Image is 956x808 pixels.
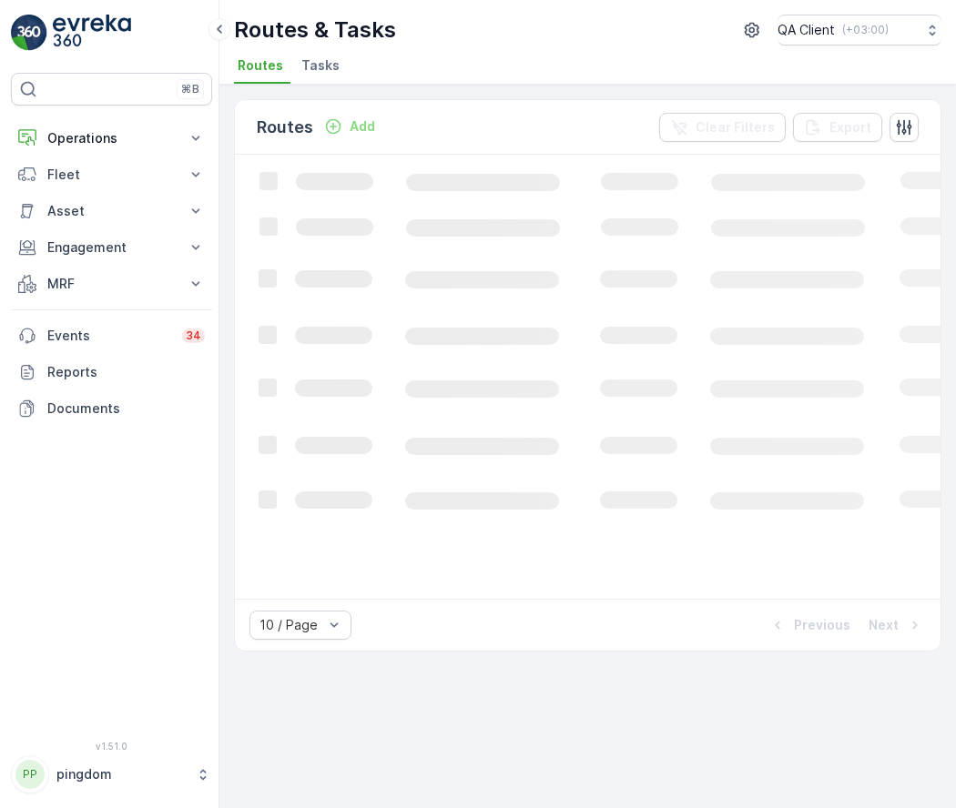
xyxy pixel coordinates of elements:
p: Clear Filters [696,118,775,136]
p: Previous [794,616,850,634]
a: Documents [11,390,212,427]
span: v 1.51.0 [11,741,212,752]
p: Operations [47,129,176,147]
button: QA Client(+03:00) [778,15,941,45]
button: Clear Filters [659,113,786,142]
p: Add [350,117,375,136]
p: Fleet [47,166,176,184]
button: Export [793,113,882,142]
p: QA Client [778,21,835,39]
p: ⌘B [181,82,199,96]
button: PPpingdom [11,755,212,793]
button: Fleet [11,157,212,193]
a: Reports [11,354,212,390]
p: pingdom [56,765,187,783]
span: Tasks [301,56,340,75]
button: Asset [11,193,212,229]
button: Add [317,116,382,137]
button: MRF [11,266,212,302]
button: Operations [11,120,212,157]
button: Next [867,614,926,636]
img: logo [11,15,47,51]
div: PP [15,760,45,789]
img: logo_light-DOdMpM7g.png [53,15,131,51]
p: Events [47,327,171,345]
p: Asset [47,202,176,220]
p: Documents [47,399,205,418]
span: Routes [238,56,283,75]
a: Events34 [11,318,212,354]
p: Reports [47,363,205,381]
button: Engagement [11,229,212,266]
p: 34 [186,328,201,343]
p: ( +03:00 ) [842,23,889,37]
p: Engagement [47,238,176,257]
p: Next [869,616,899,634]
button: Previous [767,614,852,636]
p: Routes [257,115,313,140]
p: MRF [47,275,176,293]
p: Routes & Tasks [234,15,396,45]
p: Export [829,118,871,136]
